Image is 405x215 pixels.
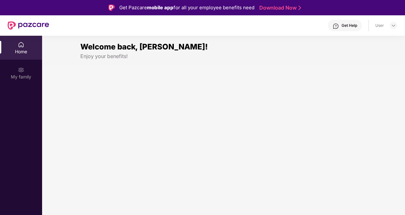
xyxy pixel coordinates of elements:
[18,41,24,48] img: svg+xml;base64,PHN2ZyBpZD0iSG9tZSIgeG1sbnM9Imh0dHA6Ly93d3cudzMub3JnLzIwMDAvc3ZnIiB3aWR0aD0iMjAiIG...
[333,23,339,29] img: svg+xml;base64,PHN2ZyBpZD0iSGVscC0zMngzMiIgeG1sbnM9Imh0dHA6Ly93d3cudzMub3JnLzIwMDAvc3ZnIiB3aWR0aD...
[342,23,357,28] div: Get Help
[80,42,208,51] span: Welcome back, [PERSON_NAME]!
[18,67,24,73] img: svg+xml;base64,PHN2ZyB3aWR0aD0iMjAiIGhlaWdodD0iMjAiIHZpZXdCb3g9IjAgMCAyMCAyMCIgZmlsbD0ibm9uZSIgeG...
[108,4,115,11] img: Logo
[259,4,299,11] a: Download Now
[375,23,384,28] div: User
[147,4,173,11] strong: mobile app
[391,23,396,28] img: svg+xml;base64,PHN2ZyBpZD0iRHJvcGRvd24tMzJ4MzIiIHhtbG5zPSJodHRwOi8vd3d3LnczLm9yZy8yMDAwL3N2ZyIgd2...
[298,4,301,11] img: Stroke
[119,4,254,11] div: Get Pazcare for all your employee benefits need
[8,21,49,30] img: New Pazcare Logo
[80,53,367,60] div: Enjoy your benefits!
